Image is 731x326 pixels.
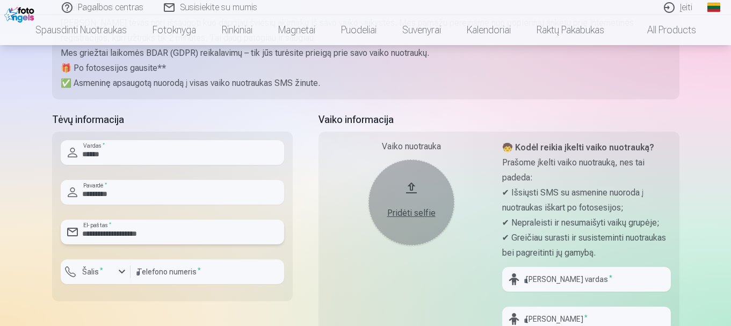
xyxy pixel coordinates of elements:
[78,266,107,277] label: Šalis
[379,207,444,220] div: Pridėti selfie
[61,76,671,91] p: ✅ Asmeninę apsaugotą nuorodą į visas vaiko nuotraukas SMS žinute.
[368,160,454,245] button: Pridėti selfie
[140,15,209,45] a: Fotoknyga
[209,15,265,45] a: Rinkiniai
[61,259,131,284] button: Šalis*
[502,230,671,260] p: ✔ Greičiau surasti ir susisteminti nuotraukas bei pagreitinti jų gamybą.
[265,15,328,45] a: Magnetai
[327,140,496,153] div: Vaiko nuotrauka
[319,112,679,127] h5: Vaiko informacija
[328,15,389,45] a: Puodeliai
[502,155,671,185] p: Prašome įkelti vaiko nuotrauką, nes tai padeda:
[389,15,454,45] a: Suvenyrai
[502,142,654,153] strong: 🧒 Kodėl reikia įkelti vaiko nuotrauką?
[52,112,293,127] h5: Tėvų informacija
[61,46,671,61] p: Mes griežtai laikomės BDAR (GDPR) reikalavimų – tik jūs turėsite prieigą prie savo vaiko nuotraukų.
[61,61,671,76] p: 🎁 Po fotosesijos gausite**
[524,15,617,45] a: Raktų pakabukas
[502,215,671,230] p: ✔ Nepraleisti ir nesumaišyti vaikų grupėje;
[23,15,140,45] a: Spausdinti nuotraukas
[4,4,37,23] img: /fa2
[454,15,524,45] a: Kalendoriai
[502,185,671,215] p: ✔ Išsiųsti SMS su asmenine nuoroda į nuotraukas iškart po fotosesijos;
[617,15,709,45] a: All products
